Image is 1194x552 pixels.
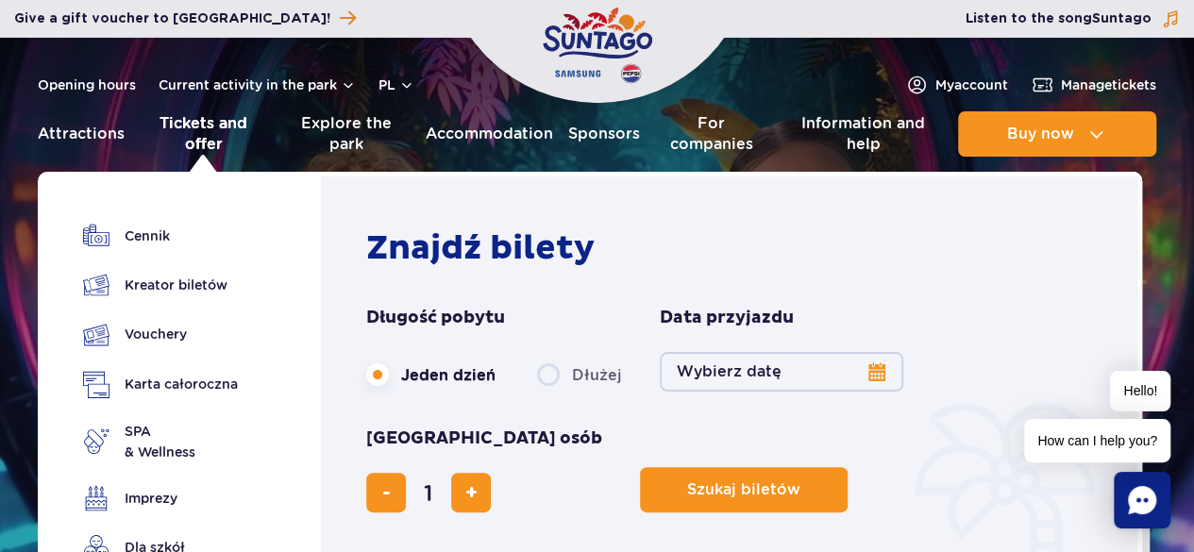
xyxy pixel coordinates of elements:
font: How can I help you? [1037,433,1157,448]
span: Szukaj biletów [687,481,800,498]
font: Attractions [38,125,125,142]
span: Data przyjazdu [660,307,794,329]
a: Explore the park [283,111,411,157]
font: Accommodation [426,125,553,142]
font: Sponsors [568,125,640,142]
strong: Znajdź bilety [366,227,595,269]
a: Karta całoroczna [83,371,238,398]
input: liczba biletów [406,470,451,515]
font: account [954,77,1008,92]
a: Attractions [38,111,125,157]
font: Information and help [801,114,925,153]
a: Information and help [783,111,943,157]
button: Buy now [958,111,1156,157]
a: Myaccount [905,74,1008,96]
a: Sponsors [568,111,640,157]
form: Planowanie wizyty w Park of Poland [366,307,1102,512]
font: Tickets and offer [160,114,247,153]
label: Dłużej [537,355,622,394]
font: pl [378,77,395,92]
a: SPA& Wellness [83,421,238,462]
span: SPA & Wellness [125,421,195,462]
a: Cennik [83,223,238,249]
a: Opening hours [38,75,136,94]
font: For companies [670,114,753,153]
div: Chat [1114,472,1170,528]
span: Długość pobytu [366,307,505,329]
font: Opening hours [38,77,136,92]
button: dodaj bilet [451,473,491,512]
a: Kreator biletów [83,272,238,298]
font: Explore the park [301,114,392,153]
label: Jeden dzień [366,355,496,394]
font: Current activity in the park [159,77,337,92]
a: Imprezy [83,485,238,511]
button: Szukaj biletów [640,467,848,512]
font: Hello! [1123,383,1157,398]
a: Accommodation [426,111,553,157]
font: tickets [1112,77,1156,92]
font: My [935,77,954,92]
button: usuń bilet [366,473,406,512]
a: For companies [655,111,768,157]
font: Manage [1061,77,1112,92]
button: Current activity in the park [159,77,356,92]
span: [GEOGRAPHIC_DATA] osób [366,427,602,450]
a: Vouchery [83,321,238,348]
button: Wybierz datę [660,352,903,392]
button: pl [378,75,414,94]
a: Managetickets [1031,74,1156,96]
a: Tickets and offer [140,111,268,157]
